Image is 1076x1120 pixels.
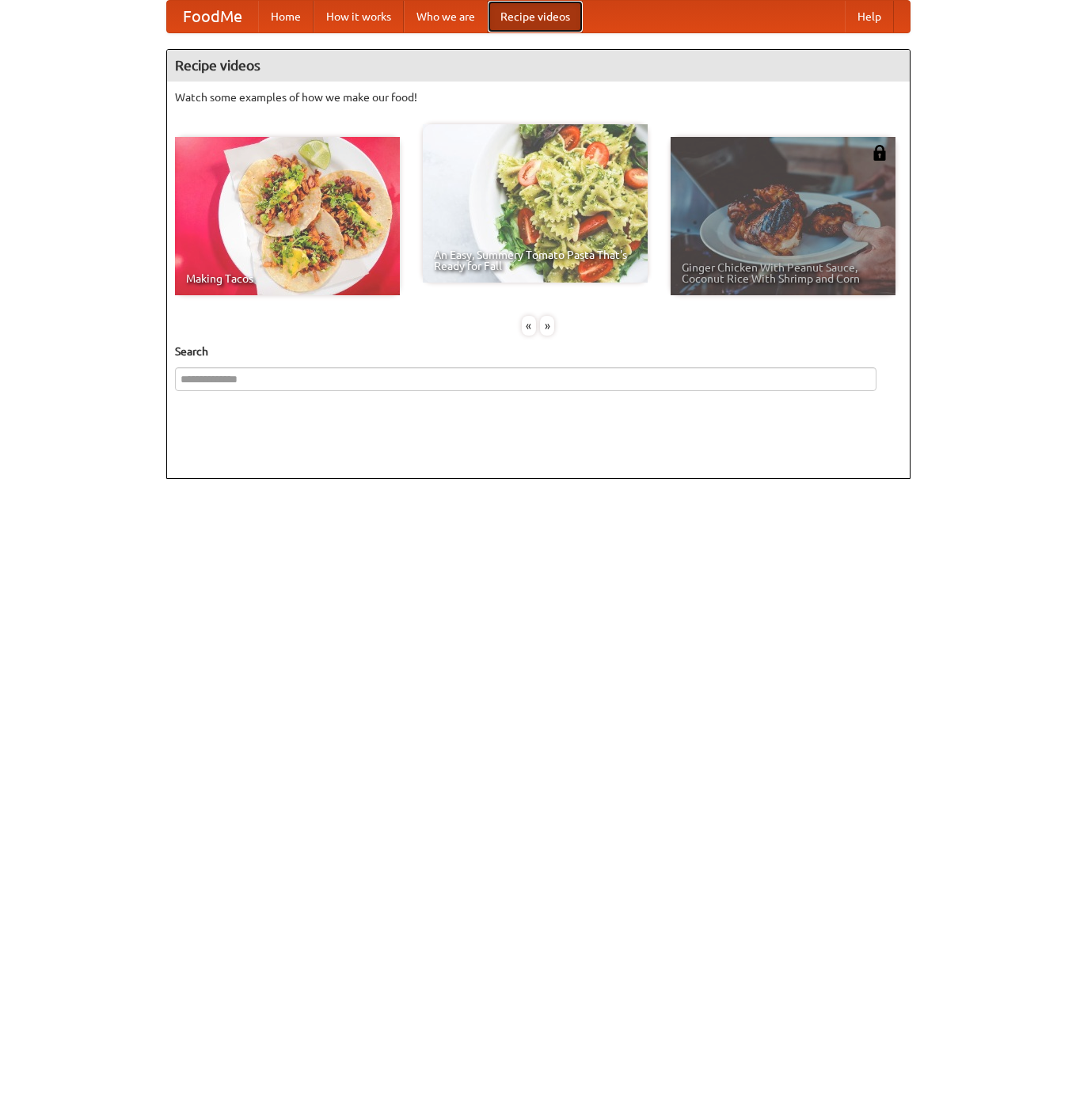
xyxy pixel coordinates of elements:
a: Help [845,1,894,32]
p: Watch some examples of how we make our food! [175,89,902,105]
span: An Easy, Summery Tomato Pasta That's Ready for Fall [434,249,637,271]
a: Who we are [404,1,488,32]
a: How it works [314,1,404,32]
div: » [540,316,554,336]
a: Home [258,1,314,32]
img: 483408.png [872,145,888,161]
a: Recipe videos [488,1,583,32]
span: Making Tacos [186,273,389,284]
a: FoodMe [167,1,258,32]
a: An Easy, Summery Tomato Pasta That's Ready for Fall [423,124,648,283]
h4: Recipe videos [167,50,910,82]
a: Making Tacos [175,137,400,295]
div: « [522,316,536,336]
h5: Search [175,344,902,359]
